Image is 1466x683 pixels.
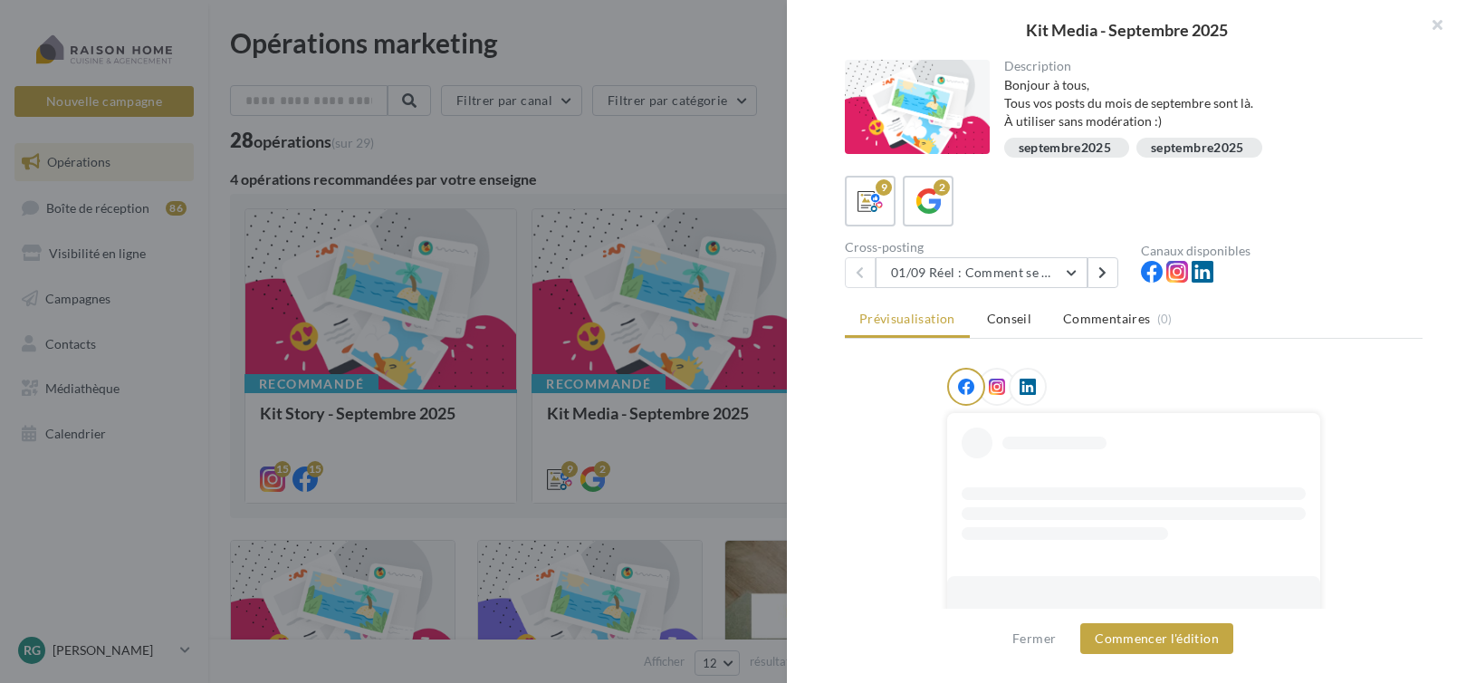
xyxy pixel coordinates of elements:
button: 01/09 Réel : Comment se passe un projet Raison Home ? [876,257,1088,288]
span: Conseil [987,311,1031,326]
div: septembre2025 [1019,141,1112,155]
button: Commencer l'édition [1080,623,1233,654]
div: 2 [934,179,950,196]
div: Kit Media - Septembre 2025 [816,22,1437,38]
span: (0) [1157,312,1173,326]
div: Canaux disponibles [1141,245,1423,257]
div: Bonjour à tous, Tous vos posts du mois de septembre sont là. À utiliser sans modération :) [1004,76,1409,130]
span: Commentaires [1063,310,1150,328]
div: Description [1004,60,1409,72]
div: Cross-posting [845,241,1126,254]
button: Fermer [1005,628,1063,649]
div: septembre2025 [1151,141,1244,155]
div: 9 [876,179,892,196]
